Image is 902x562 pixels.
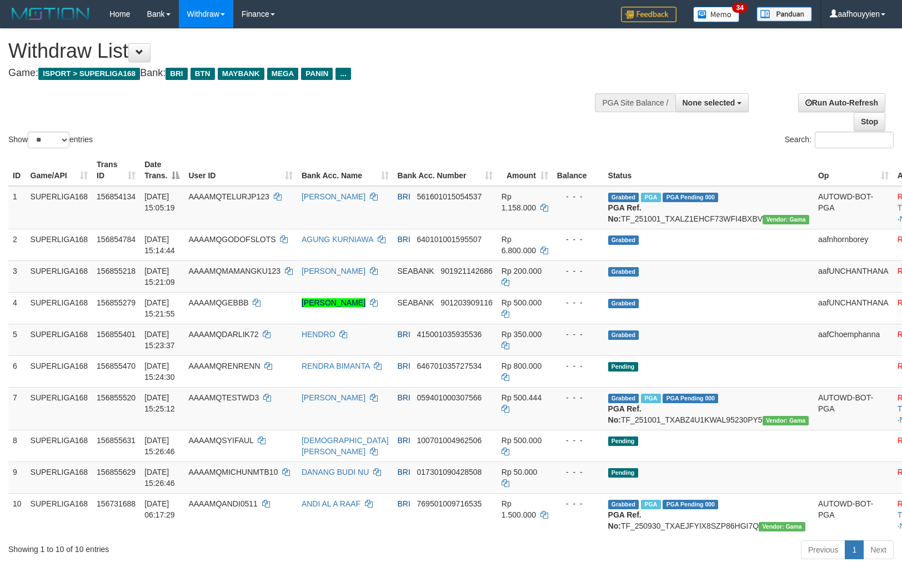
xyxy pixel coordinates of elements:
[759,522,805,531] span: Vendor URL: https://trx31.1velocity.biz
[497,154,553,186] th: Amount: activate to sort column ascending
[814,387,893,430] td: AUTOWD-BOT-PGA
[553,154,604,186] th: Balance
[8,461,26,493] td: 9
[144,468,175,488] span: [DATE] 15:26:46
[604,154,814,186] th: Status
[188,436,253,445] span: AAAAMQSYIFAUL
[440,298,492,307] span: Copy 901203909116 to clipboard
[398,436,410,445] span: BRI
[608,330,639,340] span: Grabbed
[26,387,93,430] td: SUPERLIGA168
[144,362,175,382] span: [DATE] 15:24:30
[663,500,718,509] span: PGA Pending
[398,267,434,275] span: SEABANK
[608,404,642,424] b: PGA Ref. No:
[801,540,845,559] a: Previous
[97,362,136,370] span: 156855470
[144,298,175,318] span: [DATE] 15:21:55
[302,362,370,370] a: RENDRA BIMANTA
[595,93,675,112] div: PGA Site Balance /
[267,68,299,80] span: MEGA
[557,265,599,277] div: - - -
[557,466,599,478] div: - - -
[301,68,333,80] span: PANIN
[440,267,492,275] span: Copy 901921142686 to clipboard
[608,267,639,277] span: Grabbed
[417,192,482,201] span: Copy 561601015054537 to clipboard
[302,468,369,476] a: DANANG BUDI NU
[763,215,809,224] span: Vendor URL: https://trx31.1velocity.biz
[8,493,26,536] td: 10
[26,461,93,493] td: SUPERLIGA168
[144,436,175,456] span: [DATE] 15:26:46
[798,93,885,112] a: Run Auto-Refresh
[502,267,542,275] span: Rp 200.000
[144,267,175,287] span: [DATE] 15:21:09
[398,192,410,201] span: BRI
[608,510,642,530] b: PGA Ref. No:
[398,393,410,402] span: BRI
[26,292,93,324] td: SUPERLIGA168
[144,330,175,350] span: [DATE] 15:23:37
[604,186,814,229] td: TF_251001_TXALZ1EHCF73WFI4BXBV
[641,500,660,509] span: Marked by aafromsomean
[38,68,140,80] span: ISPORT > SUPERLIGA168
[335,68,350,80] span: ...
[417,362,482,370] span: Copy 646701035727534 to clipboard
[398,330,410,339] span: BRI
[144,235,175,255] span: [DATE] 15:14:44
[683,98,735,107] span: None selected
[814,493,893,536] td: AUTOWD-BOT-PGA
[188,468,278,476] span: AAAAMQMICHUNMTB10
[188,298,248,307] span: AAAAMQGEBBB
[604,493,814,536] td: TF_250930_TXAEJFYIX8SZP86HGI7Q
[26,154,93,186] th: Game/API: activate to sort column ascending
[97,267,136,275] span: 156855218
[502,436,542,445] span: Rp 500.000
[854,112,885,131] a: Stop
[815,132,894,148] input: Search:
[26,430,93,461] td: SUPERLIGA168
[144,192,175,212] span: [DATE] 15:05:19
[417,468,482,476] span: Copy 017301090428508 to clipboard
[166,68,187,80] span: BRI
[188,499,258,508] span: AAAAMQANDI0511
[8,40,590,62] h1: Withdraw List
[26,493,93,536] td: SUPERLIGA168
[184,154,297,186] th: User ID: activate to sort column ascending
[502,298,542,307] span: Rp 500.000
[8,260,26,292] td: 3
[97,235,136,244] span: 156854784
[8,229,26,260] td: 2
[302,298,365,307] a: [PERSON_NAME]
[814,292,893,324] td: aafUNCHANTHANA
[732,3,747,13] span: 34
[188,235,275,244] span: AAAAMQGODOFSLOTS
[8,6,93,22] img: MOTION_logo.png
[502,192,536,212] span: Rp 1.158.000
[140,154,184,186] th: Date Trans.: activate to sort column descending
[814,154,893,186] th: Op: activate to sort column ascending
[557,498,599,509] div: - - -
[28,132,69,148] select: Showentries
[302,192,365,201] a: [PERSON_NAME]
[845,540,864,559] a: 1
[663,394,718,403] span: PGA Pending
[26,186,93,229] td: SUPERLIGA168
[97,192,136,201] span: 156854134
[26,260,93,292] td: SUPERLIGA168
[814,186,893,229] td: AUTOWD-BOT-PGA
[8,186,26,229] td: 1
[557,191,599,202] div: - - -
[97,436,136,445] span: 156855631
[398,468,410,476] span: BRI
[302,499,360,508] a: ANDI AL A RAAF
[302,267,365,275] a: [PERSON_NAME]
[608,394,639,403] span: Grabbed
[863,540,894,559] a: Next
[8,430,26,461] td: 8
[557,392,599,403] div: - - -
[8,387,26,430] td: 7
[302,330,335,339] a: HENDRO
[608,500,639,509] span: Grabbed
